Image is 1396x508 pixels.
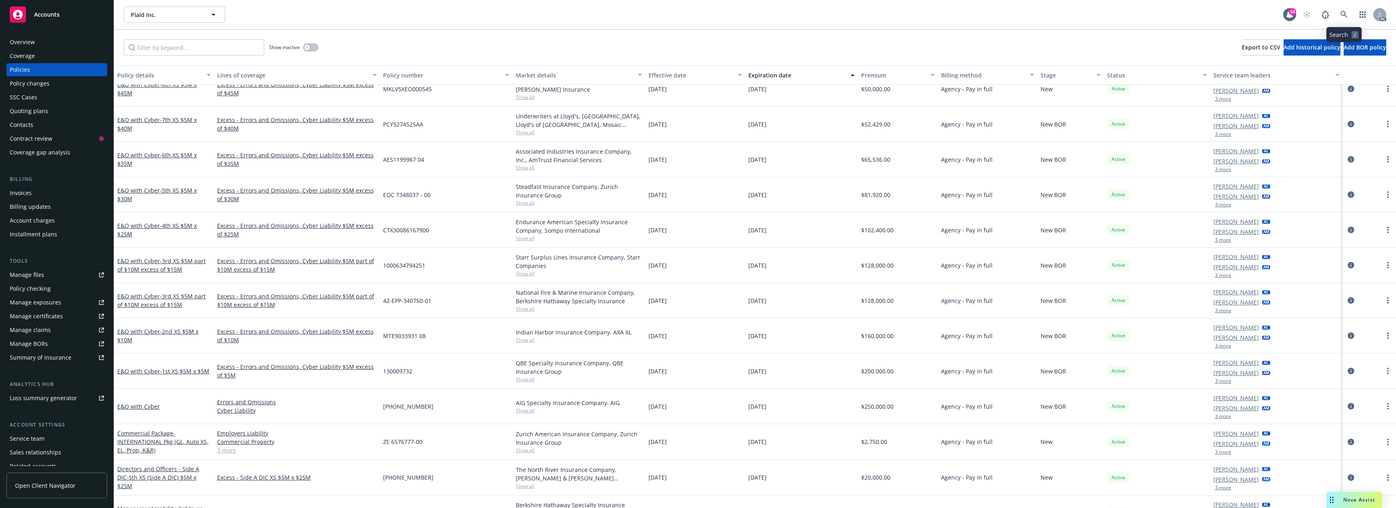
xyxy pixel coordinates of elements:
button: 3 more [1215,343,1231,348]
span: Show all [516,337,642,343]
a: Excess - Errors and Omissions, Cyber Liability $5M excess of $25M [217,221,377,238]
span: $128,000.00 [861,261,894,270]
div: Installment plans [10,228,57,241]
div: Loss summary generator [10,392,77,405]
a: [PERSON_NAME] [1213,147,1259,155]
a: E&O with Cyber [117,292,206,309]
div: Invoices [10,186,32,199]
span: $50,000.00 [861,85,890,93]
a: Report a Bug [1317,6,1334,23]
span: [DATE] [748,296,767,305]
span: - INTERNATIONAL Pkg (GL, Auto XS, EL, Prop, K&R) [117,429,209,454]
span: Active [1110,367,1127,375]
span: Show all [516,129,642,136]
a: Manage files [6,268,107,281]
span: Active [1110,474,1127,481]
a: [PERSON_NAME] [1213,439,1259,448]
span: Nova Assist [1343,496,1375,503]
a: Policy changes [6,77,107,90]
a: Excess - Errors and Omissions, Cyber Liability $5M excess of $45M [217,80,377,97]
div: 34 [1289,8,1296,15]
span: - 5th XS (Side A DIC) $5M x $25M [117,474,196,490]
span: [DATE] [648,367,667,375]
div: Market details [516,71,633,79]
button: 3 more [1215,273,1231,278]
span: Show all [516,482,642,489]
div: Sales relationships [10,446,61,459]
span: [DATE] [648,120,667,129]
span: Active [1110,156,1127,163]
span: $65,536.00 [861,155,890,164]
span: MTE9033931 08 [383,332,426,340]
a: Directors and Officers - Side A DIC [117,465,199,490]
div: Policy changes [10,77,50,90]
span: New BOR [1041,402,1066,411]
div: Lines of coverage [217,71,368,79]
span: Agency - Pay in full [941,367,993,375]
a: [PERSON_NAME] [1213,465,1259,474]
span: [DATE] [748,155,767,164]
span: Agency - Pay in full [941,191,993,199]
button: 3 more [1215,238,1231,242]
span: EOC 7348037 - 00 [383,191,431,199]
div: AIG Specialty Insurance Company, AIG [516,399,642,407]
a: Cyber Liability [217,406,377,415]
span: Show all [516,199,642,206]
span: Show all [516,407,642,414]
a: circleInformation [1346,225,1356,235]
a: more [1383,473,1393,482]
a: Manage certificates [6,310,107,323]
a: [PERSON_NAME] [1213,217,1259,226]
div: Policies [10,63,30,76]
span: Active [1110,438,1127,446]
button: Policy number [380,65,513,85]
span: Add historical policy [1284,43,1340,51]
span: Agency - Pay in full [941,120,993,129]
span: Active [1110,403,1127,410]
div: Account settings [6,421,107,429]
a: [PERSON_NAME] [1213,111,1259,120]
a: Quoting plans [6,105,107,118]
a: Start snowing [1299,6,1315,23]
span: [DATE] [648,437,667,446]
div: Stage [1041,71,1092,79]
a: Account charges [6,214,107,227]
button: 3 more [1215,167,1231,172]
button: Add historical policy [1284,39,1340,56]
button: 3 more [1215,379,1231,384]
a: Search [1336,6,1352,23]
button: 3 more [1215,450,1231,454]
a: circleInformation [1346,401,1356,411]
a: Summary of insurance [6,351,107,364]
input: Filter by keyword... [124,39,264,56]
a: circleInformation [1346,154,1356,164]
a: more [1383,154,1393,164]
button: Effective date [645,65,745,85]
a: Contacts [6,118,107,131]
div: Policy number [383,71,500,79]
button: Expiration date [745,65,858,85]
a: more [1383,401,1393,411]
a: [PERSON_NAME] [1213,298,1259,307]
div: Associated Industries Insurance Company, Inc., AmTrust Financial Services [516,147,642,164]
a: Policies [6,63,107,76]
span: [DATE] [748,261,767,270]
span: $128,000.00 [861,296,894,305]
button: Billing method [938,65,1038,85]
span: Agency - Pay in full [941,85,993,93]
a: circleInformation [1346,366,1356,376]
a: circleInformation [1346,84,1356,94]
a: more [1383,225,1393,235]
a: Coverage gap analysis [6,146,107,159]
span: Plaid Inc. [131,11,201,19]
span: PCY5274525AA [383,120,423,129]
span: [DATE] [648,85,667,93]
button: Export to CSV [1242,39,1280,56]
div: Overview [10,36,35,49]
a: Switch app [1355,6,1371,23]
button: Policy details [114,65,214,85]
a: circleInformation [1346,437,1356,447]
a: Manage BORs [6,337,107,350]
a: [PERSON_NAME] [1213,253,1259,261]
a: Excess - Errors and Omissions, Cyber Liability $5M excess of $35M [217,151,377,168]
